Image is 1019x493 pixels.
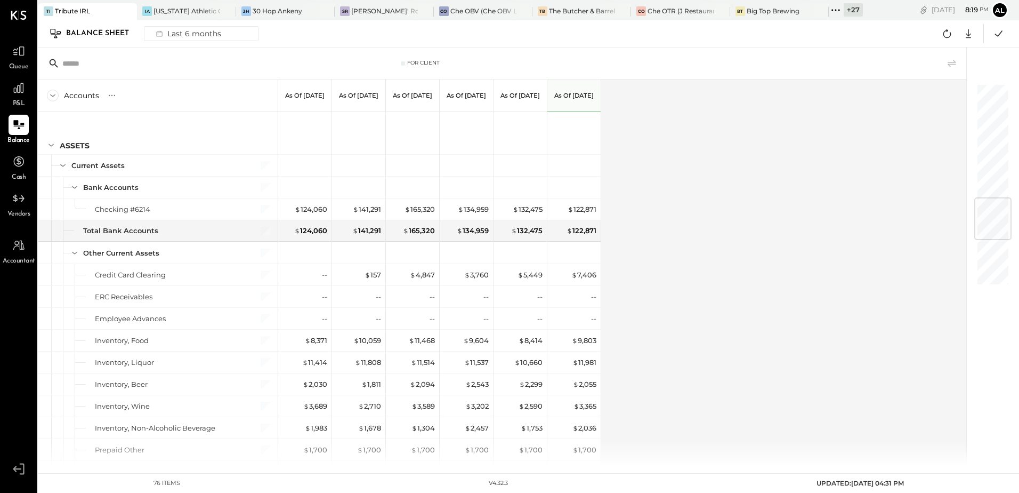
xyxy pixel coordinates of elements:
[305,423,327,433] div: 1,983
[1,188,37,219] a: Vendors
[1,152,37,182] a: Cash
[567,226,572,235] span: $
[572,423,596,433] div: 2,036
[439,6,449,16] div: CO
[409,336,435,346] div: 11,468
[932,5,989,15] div: [DATE]
[991,2,1008,19] button: Al
[466,467,489,477] div: 5,791
[573,402,579,410] span: $
[573,401,596,411] div: 3,365
[55,6,90,15] div: Tribute IRL
[572,336,596,346] div: 9,803
[458,205,464,213] span: $
[411,402,417,410] span: $
[465,402,471,410] span: $
[305,467,327,477] div: 5,791
[538,6,547,16] div: TB
[591,314,596,324] div: --
[574,467,596,477] div: 5,791
[573,379,596,389] div: 2,055
[357,445,381,455] div: 1,700
[918,4,929,15] div: copy link
[747,6,799,15] div: Big Top Brewing
[322,314,327,324] div: --
[591,292,596,302] div: --
[519,401,543,411] div: 2,590
[457,226,463,235] span: $
[253,6,302,15] div: 30 Hop Ankeny
[517,270,543,280] div: 5,449
[411,423,435,433] div: 1,304
[464,357,489,368] div: 11,537
[13,99,25,109] span: P&L
[489,479,508,488] div: v 4.32.3
[816,479,904,487] span: UPDATED: [DATE] 04:31 PM
[95,336,149,346] div: Inventory, Food
[465,446,471,454] span: $
[353,204,381,214] div: 141,291
[465,380,471,388] span: $
[303,402,309,410] span: $
[411,445,435,455] div: 1,700
[12,173,26,182] span: Cash
[95,379,148,389] div: Inventory, Beer
[1,41,37,72] a: Queue
[430,292,435,302] div: --
[465,445,489,455] div: 1,700
[519,379,543,389] div: 2,299
[447,92,486,99] p: As of [DATE]
[405,204,435,214] div: 165,320
[302,357,327,368] div: 11,414
[464,271,470,279] span: $
[519,446,524,454] span: $
[511,226,543,236] div: 132,475
[572,424,578,432] span: $
[514,358,520,367] span: $
[500,92,540,99] p: As of [DATE]
[361,380,367,388] span: $
[355,357,381,368] div: 11,808
[567,226,596,236] div: 122,871
[144,26,258,41] button: Last 6 months
[568,205,573,213] span: $
[568,204,596,214] div: 122,871
[411,401,435,411] div: 3,589
[44,6,53,16] div: TI
[465,401,489,411] div: 3,202
[514,357,543,368] div: 10,660
[153,479,180,488] div: 76 items
[410,271,416,279] span: $
[735,6,745,16] div: BT
[513,205,519,213] span: $
[150,27,225,41] div: Last 6 months
[303,446,309,454] span: $
[359,467,381,477] div: 5,791
[95,270,166,280] div: Credit Card Clearing
[407,59,440,67] div: For Client
[411,358,417,367] span: $
[7,136,30,146] span: Balance
[322,270,327,280] div: --
[513,204,543,214] div: 132,475
[9,62,29,72] span: Queue
[537,292,543,302] div: --
[83,182,139,193] div: Bank Accounts
[295,205,301,213] span: $
[95,204,150,214] div: Checking #6214
[403,226,435,236] div: 165,320
[844,3,863,17] div: + 27
[60,140,90,151] div: ASSETS
[463,336,469,345] span: $
[457,226,489,236] div: 134,959
[294,226,300,235] span: $
[519,445,543,455] div: 1,700
[465,423,489,433] div: 2,457
[572,357,596,368] div: 11,981
[519,336,543,346] div: 8,414
[1,235,37,266] a: Accountant
[351,6,417,15] div: [PERSON_NAME]' Rooftop - Ignite
[353,336,381,346] div: 10,059
[1,78,37,109] a: P&L
[153,6,220,15] div: [US_STATE] Athletic Club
